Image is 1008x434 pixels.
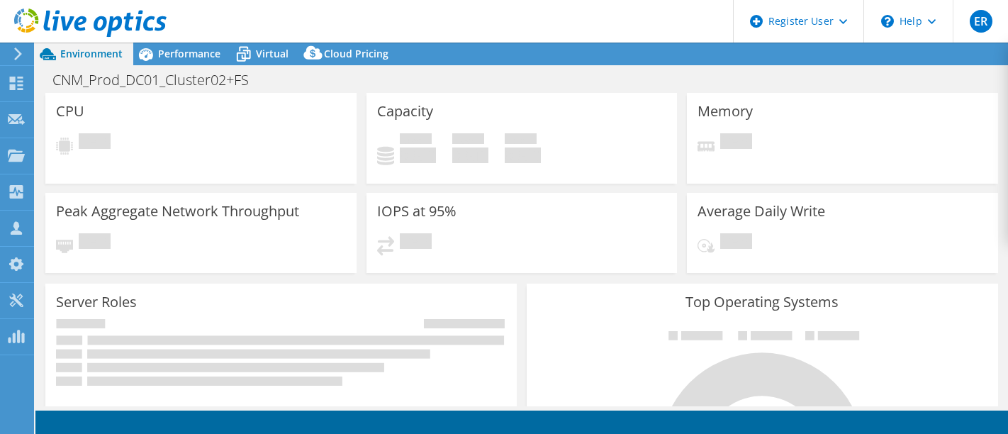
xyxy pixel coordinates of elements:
[400,233,432,252] span: Pending
[79,133,111,152] span: Pending
[400,133,432,148] span: Used
[56,204,299,219] h3: Peak Aggregate Network Throughput
[400,148,436,163] h4: 0 GiB
[452,133,484,148] span: Free
[56,294,137,310] h3: Server Roles
[537,294,987,310] h3: Top Operating Systems
[377,204,457,219] h3: IOPS at 95%
[970,10,992,33] span: ER
[56,104,84,119] h3: CPU
[452,148,488,163] h4: 0 GiB
[505,148,541,163] h4: 0 GiB
[720,133,752,152] span: Pending
[256,47,289,60] span: Virtual
[46,72,271,88] h1: CNM_Prod_DC01_Cluster02+FS
[720,233,752,252] span: Pending
[324,47,388,60] span: Cloud Pricing
[698,104,753,119] h3: Memory
[79,233,111,252] span: Pending
[377,104,433,119] h3: Capacity
[881,15,894,28] svg: \n
[505,133,537,148] span: Total
[698,204,825,219] h3: Average Daily Write
[158,47,220,60] span: Performance
[60,47,123,60] span: Environment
